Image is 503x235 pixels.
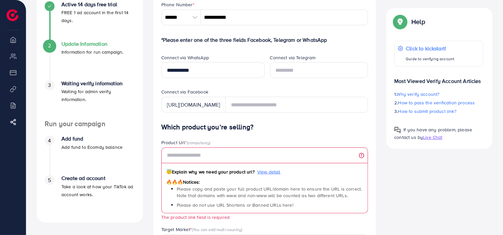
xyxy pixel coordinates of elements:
[394,16,406,28] img: Popup guide
[398,108,456,115] span: How to submit product link?
[177,186,362,199] span: Please copy and paste your full product URL/domain here to ensure the URL is correct. Note that d...
[166,169,172,175] span: 😇
[161,97,226,113] div: [URL][DOMAIN_NAME]
[411,18,425,26] p: Help
[394,127,401,133] img: Popup guide
[161,214,230,220] small: The product link field is required
[7,9,18,21] img: logo
[257,169,281,175] span: View detail
[394,90,483,98] p: 1.
[61,80,135,87] h4: Waiting verify information
[161,139,211,146] label: Product Url
[161,54,209,61] label: Connect via WhatsApp
[37,80,143,120] li: Waiting verify information
[61,9,135,24] p: FREE 1 ad account in the first 14 days.
[48,81,51,89] span: 3
[161,36,368,44] p: *Please enter one of the three fields Facebook, Telegram or WhatsApp
[161,226,242,233] label: Target Market
[161,123,368,131] h4: Which product you’re selling?
[394,107,483,115] p: 3.
[37,41,143,80] li: Update Information
[475,205,498,230] iframe: Chat
[398,99,475,106] span: How to pass the verification process
[166,179,183,185] span: 🔥🔥🔥
[37,136,143,175] li: Add fund
[394,99,483,107] p: 2.
[161,89,208,95] label: Connect via Facebook
[166,179,200,185] span: Notices:
[61,48,124,56] p: Information for run campaign.
[61,88,135,103] p: Waiting for admin verify information.
[394,126,472,141] span: If you have any problem, please contact us by
[61,183,135,198] p: Take a look at how your TikTok ad account works.
[394,72,483,85] p: Most Viewed Verify Account Articles
[37,1,143,41] li: Active 14 days free trial
[37,175,143,215] li: Create ad account
[37,120,143,128] h4: Run your campaign
[48,137,51,144] span: 4
[270,54,316,61] label: Connect via Telegram
[423,134,442,141] span: Live Chat
[166,169,255,175] span: Explain why we need your product url?
[187,140,211,145] span: (compulsory)
[61,41,124,47] h4: Update Information
[177,202,293,208] span: Please do not use URL Shortens or Banned URLs here!
[48,176,51,184] span: 5
[61,1,135,8] h4: Active 14 days free trial
[48,42,51,49] span: 2
[61,136,123,142] h4: Add fund
[406,44,454,52] p: Click to kickstart!
[61,175,135,181] h4: Create ad account
[192,226,242,232] span: (You can add multi-country)
[406,55,454,63] p: Guide to verifying account
[397,91,440,97] span: Why verify account?
[161,1,194,8] label: Phone Number
[61,143,123,151] p: Add fund to Ecomdy balance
